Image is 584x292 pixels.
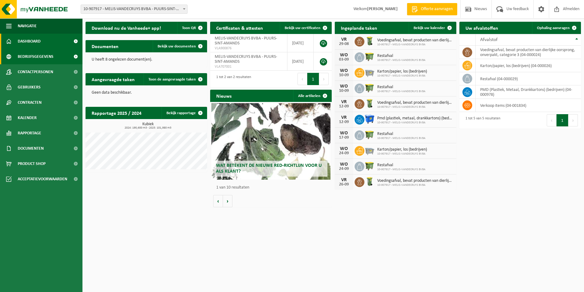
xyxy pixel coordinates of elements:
[568,114,578,126] button: Next
[92,58,201,62] p: U heeft 8 ongelezen document(en).
[280,22,331,34] a: Bekijk uw certificaten
[377,163,425,168] span: Restafval
[338,99,350,104] div: VR
[287,52,314,71] td: [DATE]
[338,178,350,182] div: VR
[476,59,581,72] td: karton/papier, los (bedrijven) (04-000026)
[364,176,375,187] img: WB-0140-HPE-GN-50
[557,114,568,126] button: 1
[338,89,350,93] div: 10-09
[18,125,41,141] span: Rapportage
[338,68,350,73] div: WO
[377,74,427,78] span: 10-907917 - MELIS-VANDECRUYS BVBA
[86,40,125,52] h2: Documenten
[213,195,223,207] button: Vorige
[364,83,375,93] img: WB-1100-HPE-GN-50
[210,90,238,102] h2: Nieuws
[338,146,350,151] div: WO
[213,72,251,86] div: 1 tot 2 van 2 resultaten
[377,147,427,152] span: Karton/papier, los (bedrijven)
[532,22,580,34] a: Ophaling aanvragen
[216,185,329,190] p: 1 van 10 resultaten
[210,22,269,34] h2: Certificaten & attesten
[86,22,167,34] h2: Download nu de Vanheede+ app!
[148,77,196,81] span: Toon de aangevraagde taken
[18,110,37,125] span: Kalender
[377,54,425,58] span: Restafval
[338,151,350,155] div: 24-09
[211,103,330,180] a: Wat betekent de nieuwe RED-richtlijn voor u als klant?
[86,107,148,119] h2: Rapportage 2025 / 2024
[338,120,350,124] div: 12-09
[377,132,425,137] span: Restafval
[18,141,44,156] span: Documenten
[18,95,42,110] span: Contracten
[338,182,350,187] div: 26-09
[547,114,557,126] button: Previous
[338,37,350,42] div: VR
[144,73,206,85] a: Toon de aangevraagde taken
[215,54,277,64] span: MELIS-VANDECRUYS BVBA - PUURS-SINT-AMANDS
[364,129,375,140] img: WB-1100-HPE-GN-50
[92,91,201,95] p: Geen data beschikbaar.
[162,107,206,119] a: Bekijk rapportage
[18,80,41,95] span: Gebruikers
[462,114,500,127] div: 1 tot 5 van 5 resultaten
[377,168,425,171] span: 10-907917 - MELIS-VANDECRUYS BVBA
[377,105,453,109] span: 10-907917 - MELIS-VANDECRUYS BVBA
[89,126,207,129] span: 2024: 190,600 m3 - 2025: 101,980 m3
[319,73,329,85] button: Next
[338,136,350,140] div: 17-09
[285,26,320,30] span: Bekijk uw certificaten
[338,131,350,136] div: WO
[223,195,232,207] button: Volgende
[215,46,283,51] span: VLA900876
[18,18,37,34] span: Navigatie
[81,5,187,13] span: 10-907917 - MELIS-VANDECRUYS BVBA - PUURS-SINT-AMANDS
[307,73,319,85] button: 1
[377,116,453,121] span: Pmd (plastiek, metaal, drankkartons) (bedrijven)
[364,114,375,124] img: WB-1100-HPE-BE-01
[419,6,454,12] span: Offerte aanvragen
[338,58,350,62] div: 03-09
[293,90,331,102] a: Alle artikelen
[18,171,67,187] span: Acceptatievoorwaarden
[338,84,350,89] div: WO
[407,3,457,15] a: Offerte aanvragen
[476,72,581,85] td: restafval (04-000029)
[377,85,425,90] span: Restafval
[86,73,141,85] h2: Aangevraagde taken
[377,178,453,183] span: Voedingsafval, bevat producten van dierlijke oorsprong, onverpakt, categorie 3
[480,37,498,42] span: Afvalstof
[297,73,307,85] button: Previous
[158,44,196,48] span: Bekijk uw documenten
[215,36,277,46] span: MELIS-VANDECRUYS BVBA - PUURS-SINT-AMANDS
[364,161,375,171] img: WB-1100-HPE-GN-50
[476,99,581,112] td: verkoop items (04-001834)
[367,7,398,11] strong: [PERSON_NAME]
[377,121,453,125] span: 10-907917 - MELIS-VANDECRUYS BVBA
[459,22,504,34] h2: Uw afvalstoffen
[414,26,445,30] span: Bekijk uw kalender
[377,38,453,43] span: Voedingsafval, bevat producten van dierlijke oorsprong, onverpakt, categorie 3
[335,22,383,34] h2: Ingeplande taken
[287,34,314,52] td: [DATE]
[364,67,375,77] img: WB-2500-GAL-GY-01
[338,115,350,120] div: VR
[338,42,350,46] div: 29-08
[409,22,456,34] a: Bekijk uw kalender
[81,5,188,14] span: 10-907917 - MELIS-VANDECRUYS BVBA - PUURS-SINT-AMANDS
[338,167,350,171] div: 24-09
[537,26,570,30] span: Ophaling aanvragen
[18,49,53,64] span: Bedrijfsgegevens
[364,145,375,155] img: WB-2500-GAL-GY-01
[18,64,53,80] span: Contactpersonen
[377,100,453,105] span: Voedingsafval, bevat producten van dierlijke oorsprong, onverpakt, categorie 3
[182,26,196,30] span: Toon QR
[377,152,427,156] span: 10-907917 - MELIS-VANDECRUYS BVBA
[377,183,453,187] span: 10-907917 - MELIS-VANDECRUYS BVBA
[377,69,427,74] span: Karton/papier, los (bedrijven)
[338,73,350,77] div: 10-09
[18,156,46,171] span: Product Shop
[338,53,350,58] div: WO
